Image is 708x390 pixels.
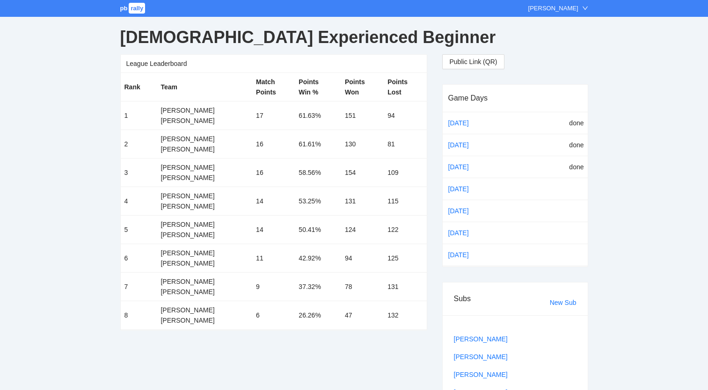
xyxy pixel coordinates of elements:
[454,285,550,312] div: Subs
[121,273,157,301] td: 7
[295,187,341,216] td: 53.25%
[161,173,248,183] div: [PERSON_NAME]
[446,160,486,174] a: [DATE]
[121,216,157,244] td: 5
[295,244,341,273] td: 42.92%
[384,244,426,273] td: 125
[532,112,588,134] td: done
[120,5,128,12] span: pb
[129,3,145,14] span: rally
[532,156,588,178] td: done
[454,371,508,378] a: [PERSON_NAME]
[295,159,341,187] td: 58.56%
[341,130,384,159] td: 130
[124,82,153,92] div: Rank
[252,130,295,159] td: 16
[446,226,486,240] a: [DATE]
[341,187,384,216] td: 131
[252,216,295,244] td: 14
[121,130,157,159] td: 2
[341,273,384,301] td: 78
[161,219,248,230] div: [PERSON_NAME]
[121,244,157,273] td: 6
[454,335,508,343] a: [PERSON_NAME]
[295,301,341,330] td: 26.26%
[126,55,421,72] div: League Leaderboard
[550,299,577,306] a: New Sub
[450,57,497,67] span: Public Link (QR)
[161,144,248,154] div: [PERSON_NAME]
[341,244,384,273] td: 94
[120,21,588,54] div: [DEMOGRAPHIC_DATA] Experienced Beginner
[299,87,337,97] div: Win %
[161,248,248,258] div: [PERSON_NAME]
[161,276,248,287] div: [PERSON_NAME]
[252,159,295,187] td: 16
[299,77,337,87] div: Points
[384,101,426,130] td: 94
[161,82,248,92] div: Team
[341,301,384,330] td: 47
[121,187,157,216] td: 4
[252,273,295,301] td: 9
[341,101,384,130] td: 151
[384,273,426,301] td: 131
[384,301,426,330] td: 132
[120,5,147,12] a: pbrally
[582,5,588,11] span: down
[295,216,341,244] td: 50.41%
[295,273,341,301] td: 37.32%
[252,244,295,273] td: 11
[341,216,384,244] td: 124
[161,162,248,173] div: [PERSON_NAME]
[341,159,384,187] td: 154
[532,134,588,156] td: done
[161,116,248,126] div: [PERSON_NAME]
[387,87,423,97] div: Lost
[252,301,295,330] td: 6
[442,54,505,69] button: Public Link (QR)
[256,77,291,87] div: Match
[384,130,426,159] td: 81
[295,101,341,130] td: 61.63%
[295,130,341,159] td: 61.61%
[161,134,248,144] div: [PERSON_NAME]
[161,191,248,201] div: [PERSON_NAME]
[252,187,295,216] td: 14
[446,248,486,262] a: [DATE]
[256,87,291,97] div: Points
[446,116,486,130] a: [DATE]
[384,187,426,216] td: 115
[161,230,248,240] div: [PERSON_NAME]
[161,305,248,315] div: [PERSON_NAME]
[528,4,578,13] div: [PERSON_NAME]
[446,204,486,218] a: [DATE]
[121,159,157,187] td: 3
[384,216,426,244] td: 122
[161,315,248,325] div: [PERSON_NAME]
[252,101,295,130] td: 17
[161,258,248,268] div: [PERSON_NAME]
[345,77,380,87] div: Points
[387,77,423,87] div: Points
[384,159,426,187] td: 109
[161,105,248,116] div: [PERSON_NAME]
[446,182,486,196] a: [DATE]
[448,85,582,111] div: Game Days
[161,287,248,297] div: [PERSON_NAME]
[121,301,157,330] td: 8
[121,101,157,130] td: 1
[446,138,486,152] a: [DATE]
[161,201,248,211] div: [PERSON_NAME]
[345,87,380,97] div: Won
[454,353,508,361] a: [PERSON_NAME]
